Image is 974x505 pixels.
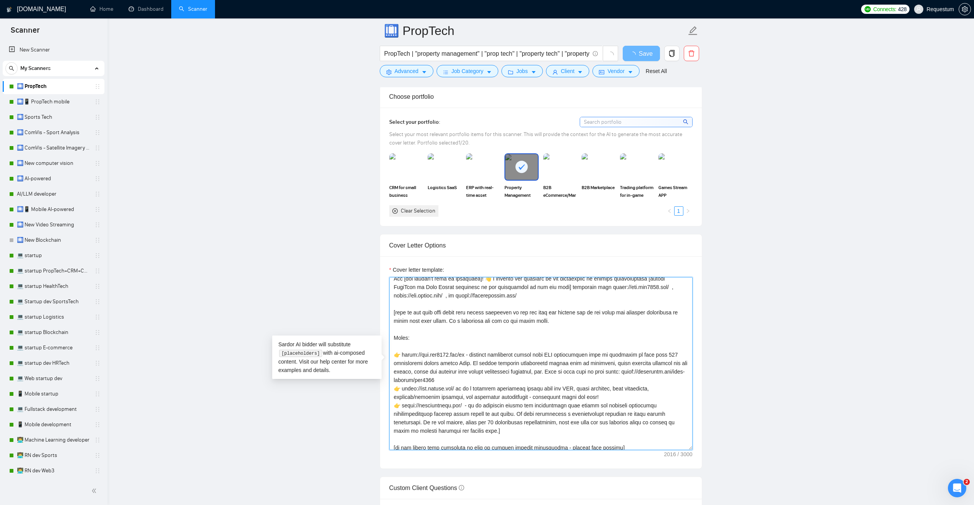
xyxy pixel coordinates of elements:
[17,94,90,110] a: 🛄📱 PropTech mobile
[599,69,604,75] span: idcard
[516,67,528,75] span: Jobs
[17,248,90,263] a: 💻 startup
[94,99,101,105] span: holder
[451,67,483,75] span: Job Category
[20,61,51,76] span: My Scanners
[17,233,90,248] a: 🛄 New Blockchain
[639,49,653,58] span: Save
[501,65,543,77] button: folderJobscaret-down
[6,66,17,71] span: search
[17,202,90,217] a: 🛄📱 Mobile AI-powered
[684,50,699,57] span: delete
[90,6,113,12] a: homeHome
[94,145,101,151] span: holder
[665,50,679,57] span: copy
[94,268,101,274] span: holder
[17,156,90,171] a: 🛄 New computer vision
[552,69,558,75] span: user
[582,184,615,199] span: B2B Marketplace
[389,119,440,125] span: Select your portfolio:
[389,153,423,180] img: portfolio thumbnail image
[607,51,614,58] span: loading
[17,432,90,448] a: 👨‍💻 Machine Learning developer
[94,176,101,182] span: holder
[17,371,90,386] a: 💻 Web startup dev
[94,283,101,289] span: holder
[389,86,693,108] div: Choose portfolio
[422,69,427,75] span: caret-down
[389,266,444,274] label: Cover letter template:
[674,206,683,216] li: 1
[17,386,90,402] a: 📱 Mobile startup
[17,140,90,156] a: 🛄 ComVis - Satellite Imagery Analysis
[17,463,90,478] a: 👨‍💻 RN dev Web3
[94,406,101,412] span: holder
[466,153,500,180] img: portfolio thumbnail image
[628,69,633,75] span: caret-down
[546,65,590,77] button: userClientcaret-down
[898,5,906,13] span: 428
[5,25,46,41] span: Scanner
[94,437,101,443] span: holder
[94,422,101,428] span: holder
[667,209,672,213] span: left
[964,479,970,485] span: 2
[646,67,667,75] a: Reset All
[630,51,639,58] span: loading
[395,67,418,75] span: Advanced
[17,448,90,463] a: 👨‍💻 RN dev Sports
[17,325,90,340] a: 💻 startup Blockchain
[577,69,583,75] span: caret-down
[94,237,101,243] span: holder
[17,294,90,309] a: 💻 Startup dev SportsTech
[459,485,464,490] span: info-circle
[17,309,90,325] a: 💻 startup Logistics
[658,184,692,199] span: Games Stream APP
[17,402,90,417] a: 💻 Fullstack development
[620,153,654,180] img: portfolio thumbnail image
[675,207,683,215] a: 1
[959,6,971,12] a: setting
[620,184,654,199] span: Trading platform for in-game items
[686,209,690,213] span: right
[443,69,448,75] span: bars
[94,160,101,166] span: holder
[531,69,536,75] span: caret-down
[272,336,382,379] div: Sardor AI bidder will substitute with ai-composed content. Visit our for more examples and details.
[948,479,966,497] iframe: Intercom live chat
[466,184,500,199] span: ERP with real-time asset tracking on the map
[94,114,101,120] span: holder
[5,62,18,75] button: search
[384,21,686,40] input: Scanner name...
[94,191,101,197] span: holder
[428,184,461,199] span: Logistics SaaS
[401,207,435,215] div: Clear Selection
[486,69,492,75] span: caret-down
[9,42,98,58] a: New Scanner
[94,375,101,382] span: holder
[320,359,346,365] a: help center
[582,153,615,180] img: portfolio thumbnail image
[873,5,896,13] span: Connects:
[688,26,698,36] span: edit
[561,67,575,75] span: Client
[17,417,90,432] a: 📱 Mobile development
[623,46,660,61] button: Save
[17,279,90,294] a: 💻 startup HealthTech
[592,65,639,77] button: idcardVendorcaret-down
[179,6,207,12] a: searchScanner
[389,485,464,491] span: Custom Client Questions
[17,263,90,279] a: 💻 startup PropTech+CRM+Construction
[607,67,624,75] span: Vendor
[664,46,680,61] button: copy
[665,206,674,216] button: left
[389,131,682,146] span: Select your most relevant portfolio items for this scanner. This will provide the context for the...
[17,355,90,371] a: 💻 startup dev HRTech
[17,79,90,94] a: 🛄 PropTech
[684,46,699,61] button: delete
[129,6,164,12] a: dashboardDashboard
[543,153,577,180] img: portfolio thumbnail image
[94,206,101,213] span: holder
[17,217,90,233] a: 🛄 New Video Streaming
